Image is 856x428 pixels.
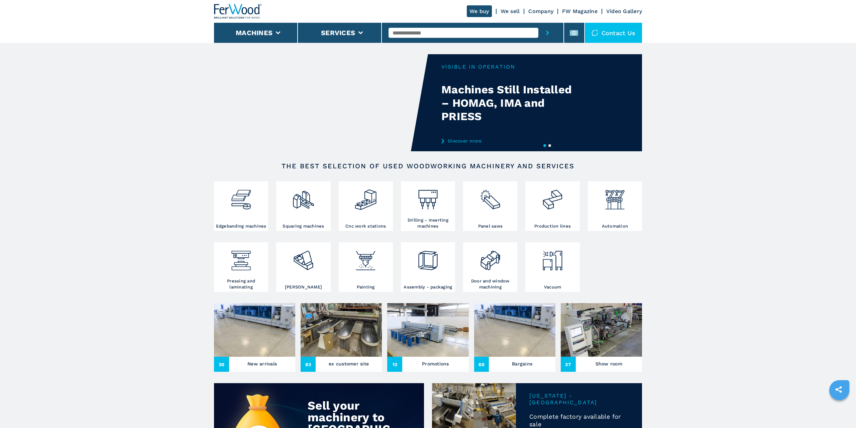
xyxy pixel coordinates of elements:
a: ex customer site83ex customer site [301,303,382,372]
h3: Door and window machining [465,278,516,290]
img: Ferwood [214,4,262,19]
button: submit-button [538,23,557,43]
h3: Drilling - inserting machines [403,217,453,229]
span: 37 [561,357,576,372]
a: Production lines [525,181,579,231]
img: verniciatura_1.png [354,244,377,272]
button: Services [321,29,355,37]
button: 2 [548,144,551,147]
a: Squaring machines [276,181,330,231]
h3: Edgebanding machines [216,223,266,229]
h3: Bargains [512,359,532,368]
h3: Vacuum [544,284,561,290]
button: Machines [236,29,273,37]
a: Painting [339,242,393,292]
img: montaggio_imballaggio_2.png [417,244,440,272]
h3: [PERSON_NAME] [285,284,322,290]
span: 13 [387,357,402,372]
a: Cnc work stations [339,181,393,231]
a: We sell [501,8,520,14]
a: Door and window machining [463,242,517,292]
img: sezionatrici_2.png [479,183,502,211]
img: Promotions [387,303,468,357]
img: foratrici_inseritrici_2.png [417,183,440,211]
img: Show room [561,303,642,357]
a: Panel saws [463,181,517,231]
h3: Show room [596,359,622,368]
h3: ex customer site [329,359,369,368]
iframe: Chat [828,398,851,423]
a: Bargains60Bargains [474,303,555,372]
img: centro_di_lavoro_cnc_2.png [354,183,377,211]
a: FW Magazine [562,8,598,14]
span: 60 [474,357,489,372]
a: Company [528,8,553,14]
a: Video Gallery [606,8,642,14]
img: lavorazione_porte_finestre_2.png [479,244,502,272]
h3: Painting [357,284,375,290]
a: Promotions13Promotions [387,303,468,372]
a: Discover more [441,138,572,144]
h3: Panel saws [478,223,503,229]
img: automazione.png [604,183,627,211]
img: Bargains [474,303,555,357]
a: Edgebanding machines [214,181,268,231]
h3: Assembly - packaging [404,284,452,290]
a: Vacuum [525,242,579,292]
a: Pressing and laminating [214,242,268,292]
a: We buy [467,5,492,17]
img: levigatrici_2.png [292,244,315,272]
h3: Production lines [534,223,571,229]
h2: The best selection of used woodworking machinery and services [235,162,621,170]
button: 1 [543,144,546,147]
h3: Cnc work stations [345,223,386,229]
div: Contact us [585,23,642,43]
img: pressa-strettoia.png [230,244,253,272]
a: sharethis [830,381,847,398]
img: Contact us [592,29,598,36]
img: bordatrici_1.png [230,183,253,211]
a: New arrivals30New arrivals [214,303,295,372]
h3: Promotions [422,359,449,368]
a: Assembly - packaging [401,242,455,292]
span: 30 [214,357,229,372]
h3: New arrivals [247,359,277,368]
span: 83 [301,357,316,372]
a: Automation [588,181,642,231]
h3: Automation [602,223,628,229]
h3: Pressing and laminating [216,278,266,290]
a: Drilling - inserting machines [401,181,455,231]
h3: Squaring machines [283,223,324,229]
img: New arrivals [214,303,295,357]
a: Show room37Show room [561,303,642,372]
img: squadratrici_2.png [292,183,315,211]
img: aspirazione_1.png [541,244,564,272]
a: [PERSON_NAME] [276,242,330,292]
img: linee_di_produzione_2.png [541,183,564,211]
img: ex customer site [301,303,382,357]
video: Your browser does not support the video tag. [214,54,428,151]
